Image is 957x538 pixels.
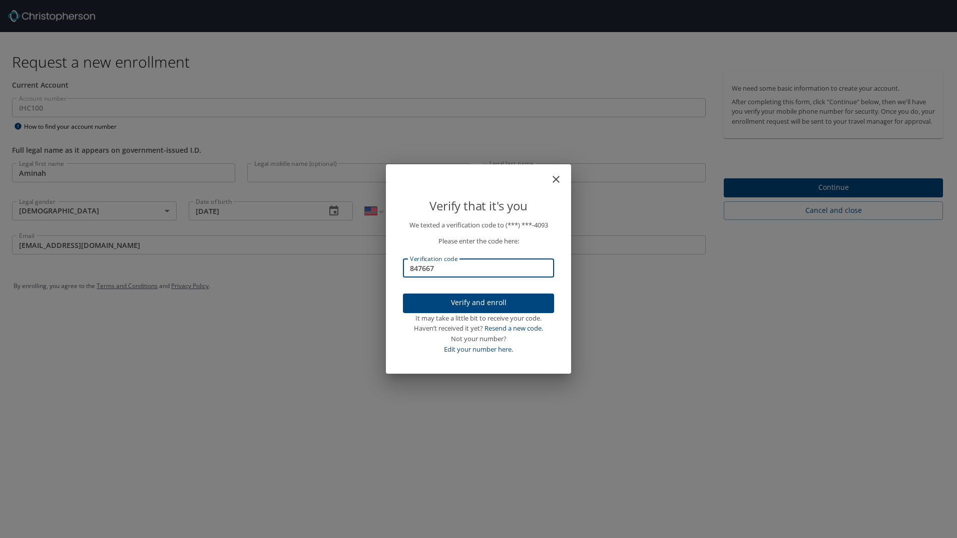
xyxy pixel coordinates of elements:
p: Verify that it's you [403,196,554,215]
button: Verify and enroll [403,294,554,313]
div: Haven’t received it yet? [403,323,554,334]
div: Not your number? [403,334,554,344]
p: Please enter the code here: [403,236,554,246]
button: close [555,168,567,180]
div: It may take a little bit to receive your code. [403,313,554,324]
a: Resend a new code. [485,324,543,333]
span: Verify and enroll [411,297,546,309]
a: Edit your number here. [444,345,513,354]
p: We texted a verification code to (***) ***- 4093 [403,220,554,230]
